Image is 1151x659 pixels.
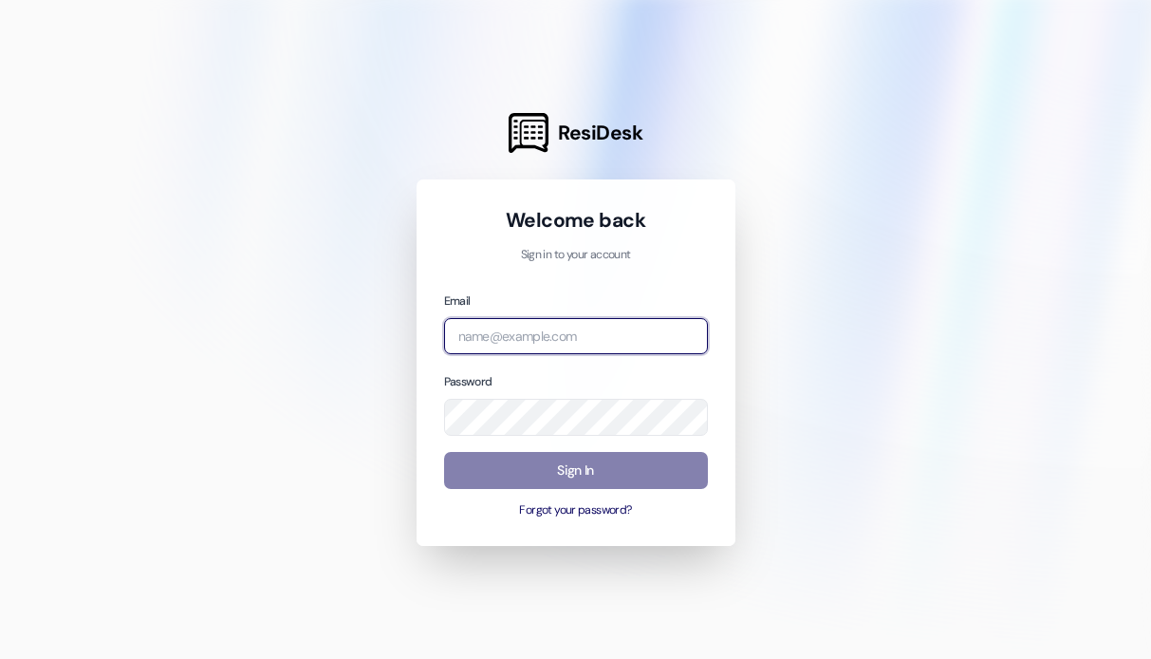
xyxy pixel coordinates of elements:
h1: Welcome back [444,207,708,234]
p: Sign in to your account [444,247,708,264]
span: ResiDesk [558,120,642,146]
label: Password [444,374,492,389]
img: ResiDesk Logo [509,113,548,153]
button: Forgot your password? [444,502,708,519]
input: name@example.com [444,318,708,355]
label: Email [444,293,471,309]
button: Sign In [444,452,708,489]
